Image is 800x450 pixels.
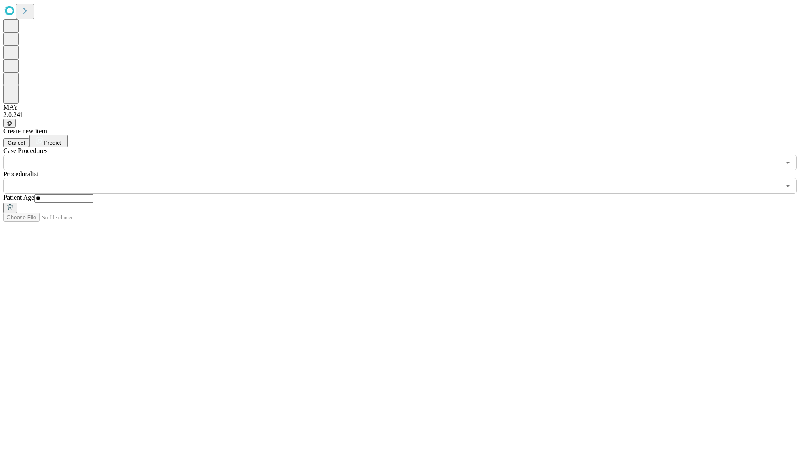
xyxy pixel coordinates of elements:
button: Open [782,180,794,192]
span: Proceduralist [3,170,38,177]
button: Open [782,157,794,168]
span: @ [7,120,12,126]
div: MAY [3,104,797,111]
button: Cancel [3,138,29,147]
span: Create new item [3,127,47,135]
button: Predict [29,135,67,147]
div: 2.0.241 [3,111,797,119]
span: Scheduled Procedure [3,147,47,154]
span: Patient Age [3,194,34,201]
span: Cancel [7,140,25,146]
button: @ [3,119,16,127]
span: Predict [44,140,61,146]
